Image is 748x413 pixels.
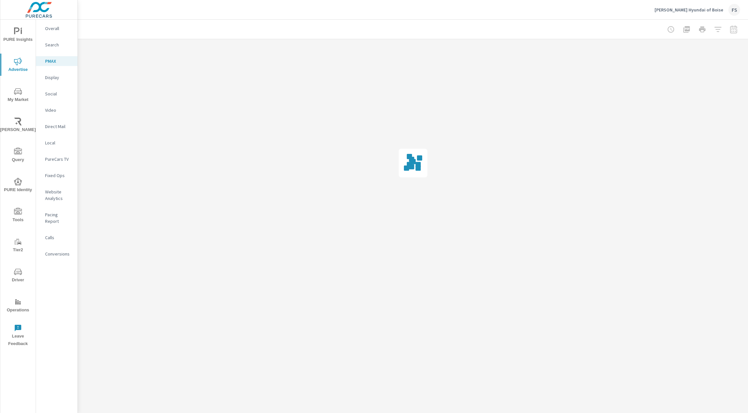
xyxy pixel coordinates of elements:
[36,40,77,50] div: Search
[36,89,77,99] div: Social
[45,172,72,179] p: Fixed Ops
[36,249,77,259] div: Conversions
[36,138,77,148] div: Local
[45,156,72,162] p: PureCars TV
[36,233,77,242] div: Calls
[36,73,77,82] div: Display
[0,20,36,350] div: nav menu
[2,118,34,134] span: [PERSON_NAME]
[36,154,77,164] div: PureCars TV
[45,234,72,241] p: Calls
[2,298,34,314] span: Operations
[45,123,72,130] p: Direct Mail
[2,208,34,224] span: Tools
[45,140,72,146] p: Local
[36,56,77,66] div: PMAX
[728,4,740,16] div: FS
[655,7,723,13] p: [PERSON_NAME] Hyundai of Boise
[45,25,72,32] p: Overall
[45,251,72,257] p: Conversions
[45,189,72,202] p: Website Analytics
[2,88,34,104] span: My Market
[45,91,72,97] p: Social
[2,58,34,74] span: Advertise
[2,268,34,284] span: Driver
[36,24,77,33] div: Overall
[45,41,72,48] p: Search
[36,171,77,180] div: Fixed Ops
[36,105,77,115] div: Video
[2,178,34,194] span: PURE Identity
[45,74,72,81] p: Display
[2,148,34,164] span: Query
[2,27,34,43] span: PURE Insights
[36,210,77,226] div: Pacing Report
[36,122,77,131] div: Direct Mail
[2,324,34,348] span: Leave Feedback
[45,58,72,64] p: PMAX
[36,187,77,203] div: Website Analytics
[45,107,72,113] p: Video
[2,238,34,254] span: Tier2
[45,211,72,224] p: Pacing Report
